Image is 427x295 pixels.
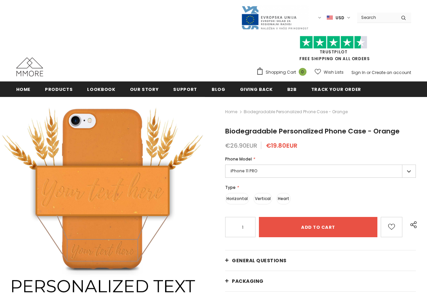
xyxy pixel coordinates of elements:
[225,108,237,116] a: Home
[225,126,400,136] span: Biodegradable Personalized Phone Case - Orange
[276,193,291,204] label: Heart
[253,193,272,204] label: Vertical
[173,81,197,97] a: support
[287,81,297,97] a: B2B
[266,141,297,150] span: €19.80EUR
[232,278,264,285] span: PACKAGING
[351,70,366,75] a: Sign In
[357,13,396,22] input: Search Site
[16,57,43,76] img: MMORE Cases
[225,250,416,271] a: General Questions
[240,81,273,97] a: Giving back
[232,257,287,264] span: General Questions
[287,86,297,93] span: B2B
[212,86,225,93] span: Blog
[256,67,310,77] a: Shopping Cart 0
[256,39,411,62] span: FREE SHIPPING ON ALL ORDERS
[212,81,225,97] a: Blog
[225,271,416,291] a: PACKAGING
[372,70,411,75] a: Create an account
[311,86,361,93] span: Track your order
[130,86,159,93] span: Our Story
[327,15,333,21] img: USD
[320,49,348,55] a: Trustpilot
[299,68,306,76] span: 0
[16,86,31,93] span: Home
[45,81,73,97] a: Products
[324,69,344,76] span: Wish Lists
[311,81,361,97] a: Track your order
[87,81,115,97] a: Lookbook
[241,5,309,30] img: Javni Razpis
[300,36,367,49] img: Trust Pilot Stars
[45,86,73,93] span: Products
[225,141,257,150] span: €26.90EUR
[241,15,309,20] a: Javni Razpis
[16,81,31,97] a: Home
[225,193,249,204] label: Horizontal
[173,86,197,93] span: support
[315,66,344,78] a: Wish Lists
[130,81,159,97] a: Our Story
[259,217,377,237] input: Add to cart
[87,86,115,93] span: Lookbook
[266,69,296,76] span: Shopping Cart
[336,15,344,21] span: USD
[367,70,371,75] span: or
[225,185,236,190] span: Type
[225,156,252,162] span: Phone Model
[225,165,416,178] label: iPhone 11 PRO
[244,108,348,116] span: Biodegradable Personalized Phone Case - Orange
[240,86,273,93] span: Giving back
